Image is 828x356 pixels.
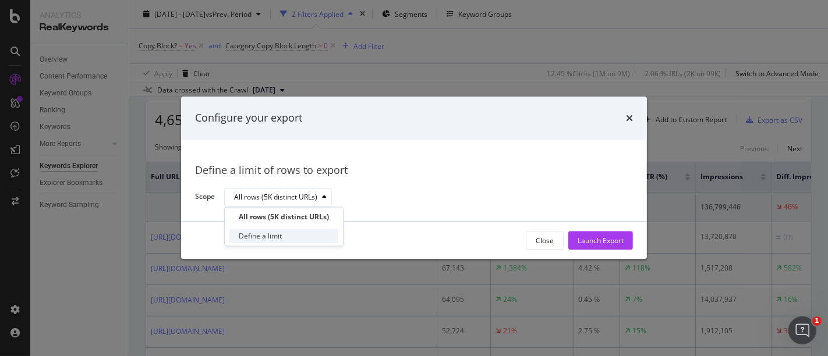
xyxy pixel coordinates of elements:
div: Define a limit [239,232,282,241]
div: times [626,111,633,126]
button: All rows (5K distinct URLs) [224,188,332,207]
div: All rows (5K distinct URLs) [234,194,317,201]
button: Close [526,232,564,250]
div: Close [536,236,554,245]
div: Launch Export [578,236,624,245]
label: Scope [195,192,215,205]
button: Launch Export [568,232,633,250]
iframe: Intercom live chat [788,316,816,344]
span: 1 [812,316,822,326]
div: Define a limit of rows to export [195,163,633,178]
div: All rows (5K distinct URLs) [239,212,329,222]
div: modal [181,97,647,259]
div: Configure your export [195,111,302,126]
